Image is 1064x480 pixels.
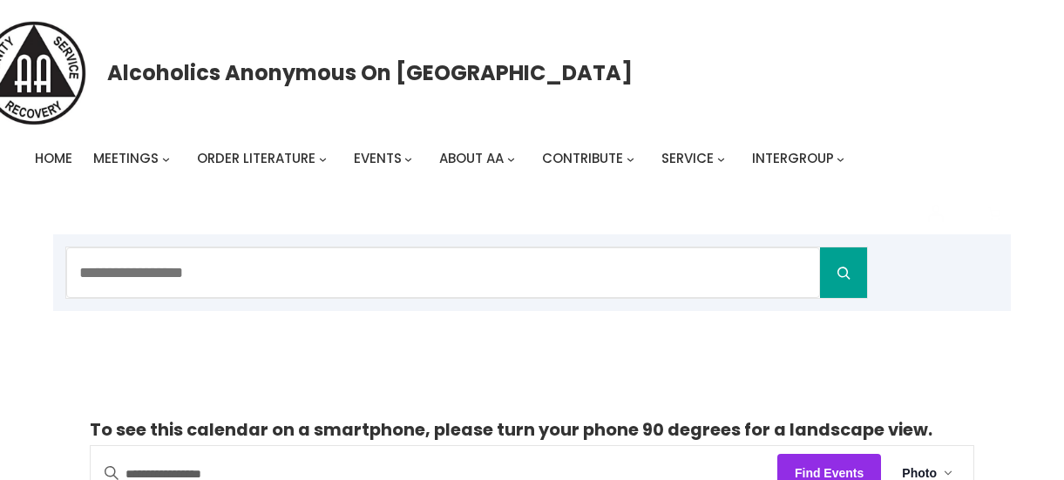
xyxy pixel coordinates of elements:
a: Intergroup [752,146,834,171]
span: Order Literature [197,149,315,167]
strong: To see this calendar on a smartphone, please turn your phone 90 degrees for a landscape view. [90,417,932,442]
span: About AA [439,149,504,167]
a: Events [354,146,402,171]
button: Order Literature submenu [319,155,327,163]
a: Login [915,192,958,234]
a: Contribute [542,146,623,171]
span: Intergroup [752,149,834,167]
button: Meetings submenu [162,155,170,163]
button: About AA submenu [507,155,515,163]
a: Home [35,146,72,171]
a: Meetings [93,146,159,171]
button: Cart [978,197,1011,230]
button: Service submenu [717,155,725,163]
span: Events [354,149,402,167]
span: Service [661,149,714,167]
button: Events submenu [404,155,412,163]
a: Service [661,146,714,171]
a: Alcoholics Anonymous on [GEOGRAPHIC_DATA] [107,54,633,91]
a: About AA [439,146,504,171]
span: Meetings [93,149,159,167]
nav: Intergroup [35,146,851,171]
span: Contribute [542,149,623,167]
span: Home [35,149,72,167]
button: Search [820,247,867,298]
button: Contribute submenu [627,155,634,163]
button: Intergroup submenu [837,155,844,163]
